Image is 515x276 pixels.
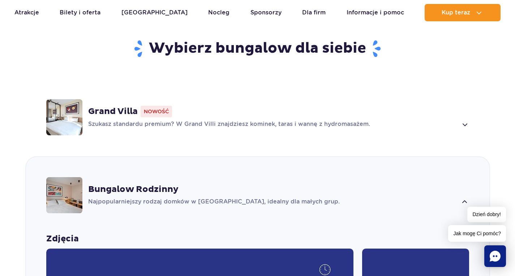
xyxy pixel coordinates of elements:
span: Dzień dobry! [467,207,506,222]
a: Dla firm [302,4,326,21]
strong: Zdjęcia [46,233,469,244]
div: Chat [484,245,506,267]
a: Bilety i oferta [60,4,100,21]
a: [GEOGRAPHIC_DATA] [121,4,188,21]
p: Najpopularniejszy rodzaj domków w [GEOGRAPHIC_DATA], idealny dla małych grup. [88,198,458,206]
button: Kup teraz [425,4,501,21]
h2: Wybierz bungalow dla siebie [46,39,469,58]
span: Nowość [141,106,172,117]
a: Informacje i pomoc [347,4,404,21]
strong: Bungalow Rodzinny [88,184,179,195]
strong: Grand Villa [88,106,138,117]
a: Nocleg [208,4,229,21]
span: Kup teraz [442,9,470,16]
a: Atrakcje [14,4,39,21]
p: Szukasz standardu premium? W Grand Villi znajdziesz kominek, taras i wannę z hydromasażem. [88,120,458,129]
span: Jak mogę Ci pomóc? [448,225,506,242]
a: Sponsorzy [250,4,282,21]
